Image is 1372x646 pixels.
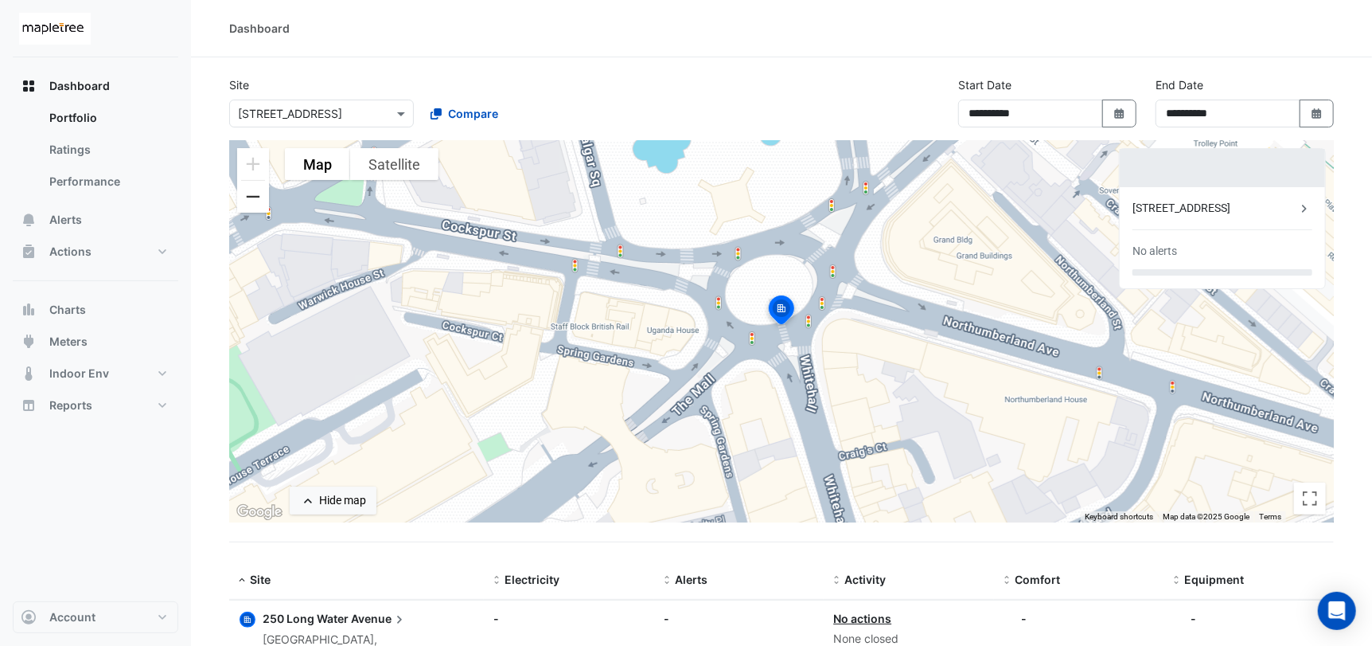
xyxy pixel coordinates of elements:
span: Charts [49,302,86,318]
div: [STREET_ADDRESS] [1132,200,1296,217]
button: Show street map [285,148,350,180]
span: Actions [49,244,92,260]
span: Activity [844,573,886,586]
label: Site [229,76,249,93]
label: Start Date [958,76,1011,93]
div: Dashboard [13,102,178,204]
app-icon: Indoor Env [21,366,37,382]
img: Company Logo [19,13,91,45]
button: Zoom out [237,181,269,213]
span: Site [250,573,271,586]
span: Avenue [351,610,407,628]
span: 250 Long Water [263,612,349,625]
a: Portfolio [37,102,178,134]
a: Terms (opens in new tab) [1259,512,1281,521]
div: - [664,610,815,627]
button: Alerts [13,204,178,236]
button: Zoom in [237,148,269,180]
span: Reports [49,397,92,413]
span: Meters [49,334,88,350]
a: Ratings [37,134,178,166]
button: Actions [13,236,178,268]
button: Compare [420,100,509,127]
button: Meters [13,326,178,358]
div: Dashboard [229,20,290,37]
div: - [1191,610,1196,627]
img: Google [233,502,286,523]
button: Dashboard [13,70,178,102]
button: Keyboard shortcuts [1085,511,1153,523]
span: Map data ©2025 Google [1163,512,1249,521]
span: Alerts [675,573,707,586]
span: Account [49,609,95,625]
button: Show satellite imagery [350,148,438,180]
fa-icon: Select Date [1310,107,1324,120]
a: Performance [37,166,178,198]
a: No actions [833,612,891,625]
button: Reports [13,390,178,421]
button: Account [13,601,178,633]
button: Charts [13,294,178,326]
button: Toggle fullscreen view [1294,483,1326,515]
span: Comfort [1015,573,1060,586]
app-icon: Meters [21,334,37,350]
span: Compare [448,105,498,122]
fa-icon: Select Date [1113,107,1127,120]
app-icon: Dashboard [21,78,37,94]
app-icon: Actions [21,244,37,260]
app-icon: Reports [21,397,37,413]
app-icon: Alerts [21,212,37,228]
div: - [1021,610,1027,627]
span: Dashboard [49,78,110,94]
div: No alerts [1132,243,1177,260]
div: - [493,610,645,627]
div: Hide map [319,492,366,509]
span: Alerts [49,212,82,228]
span: Electricity [505,573,559,586]
span: Equipment [1184,573,1244,586]
app-icon: Charts [21,302,37,318]
button: Hide map [290,487,376,515]
button: Indoor Env [13,358,178,390]
span: Indoor Env [49,366,109,382]
a: Open this area in Google Maps (opens a new window) [233,502,286,523]
div: Open Intercom Messenger [1318,592,1356,630]
label: End Date [1156,76,1203,93]
img: site-pin-selected.svg [764,293,799,331]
